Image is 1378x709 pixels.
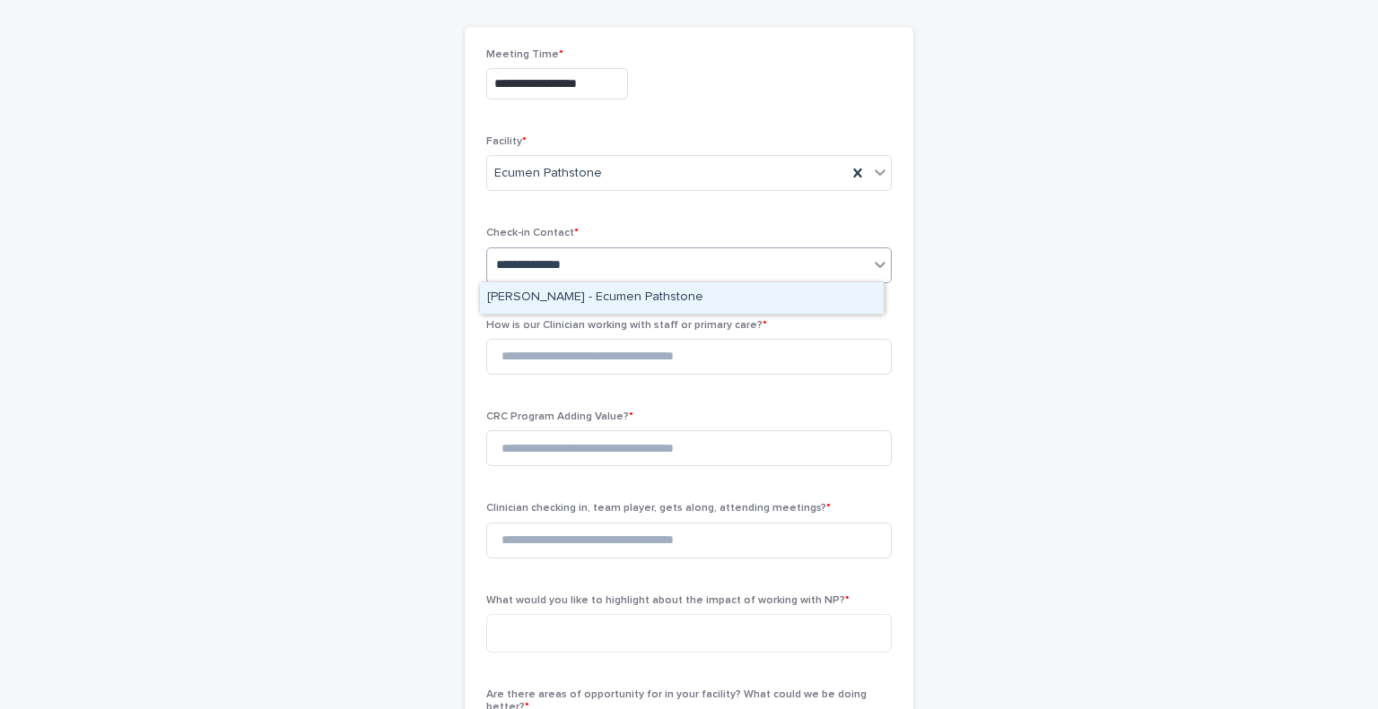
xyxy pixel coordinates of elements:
[480,282,884,314] div: Heather Bresser - Ecumen Pathstone
[486,595,850,606] span: What would you like to highlight about the impact of working with NP?
[486,320,767,331] span: How is our Clinician working with staff or primary care?
[486,503,831,514] span: Clinician checking in, team player, gets along, attending meetings?
[486,49,563,60] span: Meeting Time
[486,136,527,147] span: Facility
[486,411,633,422] span: CRC Program Adding Value?
[486,228,579,238] span: Check-in Contact
[494,164,602,183] span: Ecumen Pathstone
